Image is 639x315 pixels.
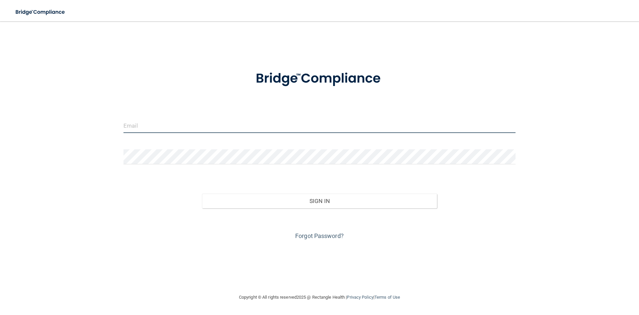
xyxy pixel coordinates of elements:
[123,118,516,133] input: Email
[198,287,441,308] div: Copyright © All rights reserved 2025 @ Rectangle Health | |
[202,194,437,208] button: Sign In
[347,295,373,300] a: Privacy Policy
[374,295,400,300] a: Terms of Use
[242,61,397,96] img: bridge_compliance_login_screen.278c3ca4.svg
[295,232,344,239] a: Forgot Password?
[10,5,71,19] img: bridge_compliance_login_screen.278c3ca4.svg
